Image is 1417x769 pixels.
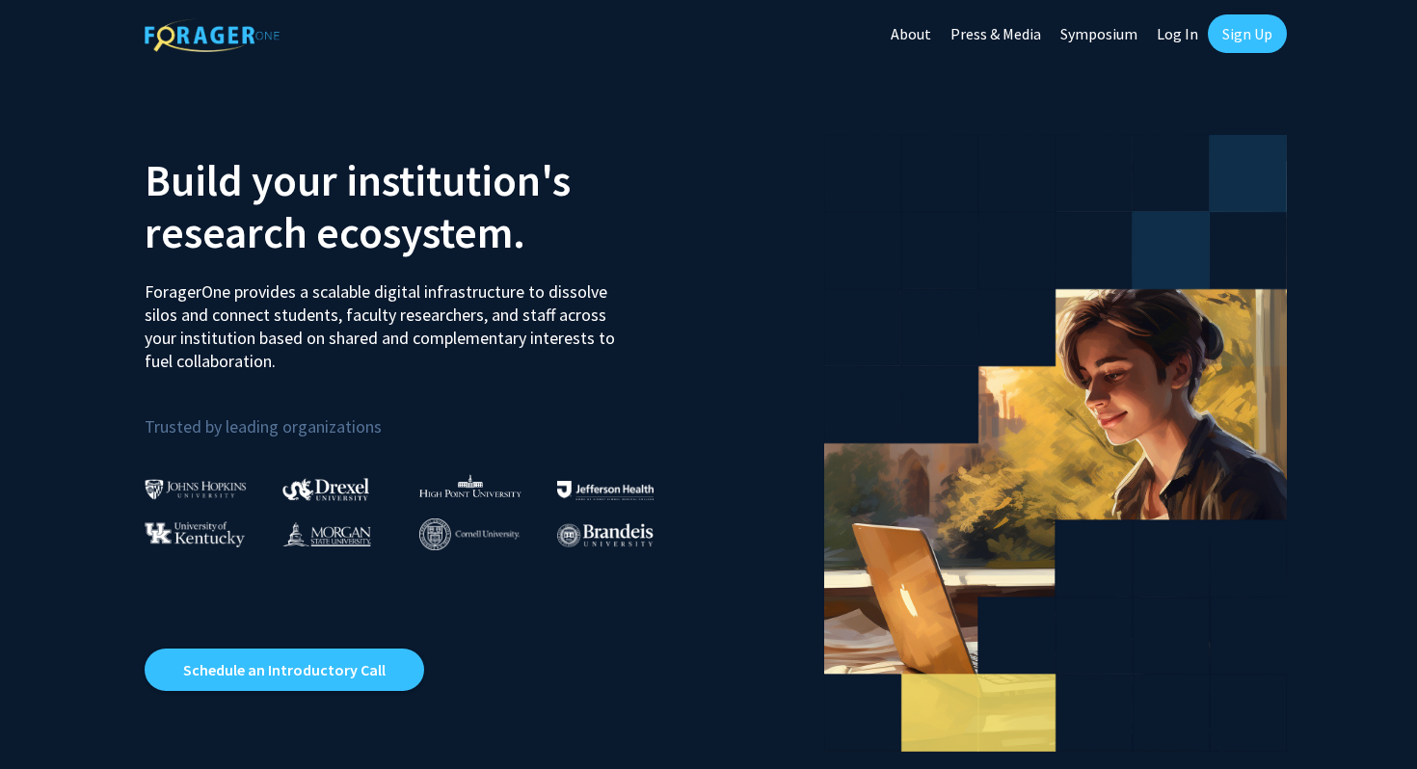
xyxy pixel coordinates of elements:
h2: Build your institution's research ecosystem. [145,154,694,258]
img: University of Kentucky [145,521,245,547]
img: Morgan State University [282,521,371,546]
img: Brandeis University [557,523,654,547]
img: Johns Hopkins University [145,479,247,499]
a: Sign Up [1208,14,1287,53]
img: Drexel University [282,478,369,500]
a: Opens in a new tab [145,649,424,691]
img: High Point University [419,474,521,497]
img: Cornell University [419,518,520,550]
img: Thomas Jefferson University [557,481,654,499]
p: Trusted by leading organizations [145,388,694,441]
img: ForagerOne Logo [145,18,280,52]
p: ForagerOne provides a scalable digital infrastructure to dissolve silos and connect students, fac... [145,266,628,373]
iframe: Chat [14,682,82,755]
